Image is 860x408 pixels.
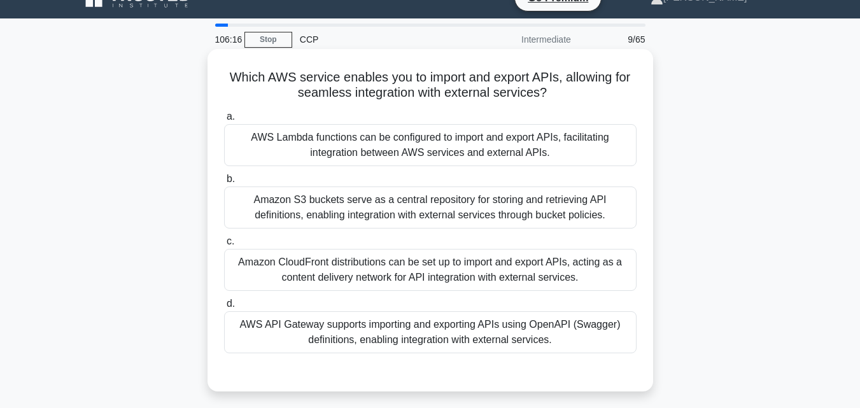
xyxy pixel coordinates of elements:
[224,124,637,166] div: AWS Lambda functions can be configured to import and export APIs, facilitating integration betwee...
[227,111,235,122] span: a.
[223,69,638,101] h5: Which AWS service enables you to import and export APIs, allowing for seamless integration with e...
[292,27,467,52] div: CCP
[208,27,244,52] div: 106:16
[227,236,234,246] span: c.
[227,173,235,184] span: b.
[467,27,579,52] div: Intermediate
[224,186,637,229] div: Amazon S3 buckets serve as a central repository for storing and retrieving API definitions, enabl...
[227,298,235,309] span: d.
[579,27,653,52] div: 9/65
[224,249,637,291] div: Amazon CloudFront distributions can be set up to import and export APIs, acting as a content deli...
[224,311,637,353] div: AWS API Gateway supports importing and exporting APIs using OpenAPI (Swagger) definitions, enabli...
[244,32,292,48] a: Stop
